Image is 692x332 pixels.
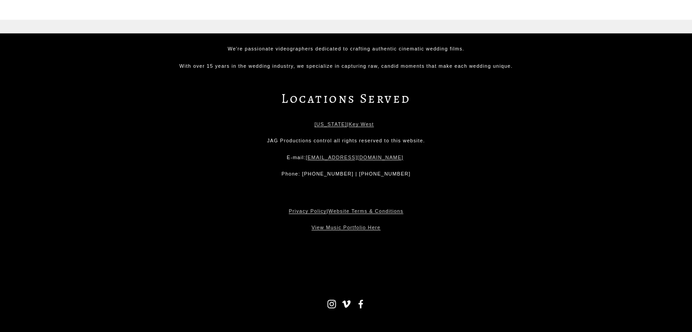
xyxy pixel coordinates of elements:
a: Vimeo [342,299,351,308]
a: [EMAIL_ADDRESS][DOMAIN_NAME] [306,153,404,161]
a: Facebook [356,299,365,308]
a: View Music Portfolio Here [312,223,381,231]
p: We're passionate videographers dedicated to crafting authentic cinematic wedding films. [135,45,558,53]
a: [US_STATE] [314,120,347,128]
a: Key West [349,120,374,128]
p: | [135,120,558,128]
a: Website Terms & Conditions [328,206,404,215]
h3: Locations Served [188,92,504,105]
p: JAG Productions control all rights reserved to this website. [135,136,558,144]
p: With over 15 years in the wedding industry, we specialize in capturing raw, candid moments that m... [135,61,558,70]
a: Instagram [327,299,336,308]
a: Privacy Policy [289,206,327,215]
p: | [135,206,558,215]
p: E-mail: [135,153,558,161]
p: Phone: [PHONE_NUMBER] | [PHONE_NUMBER] [135,169,558,177]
